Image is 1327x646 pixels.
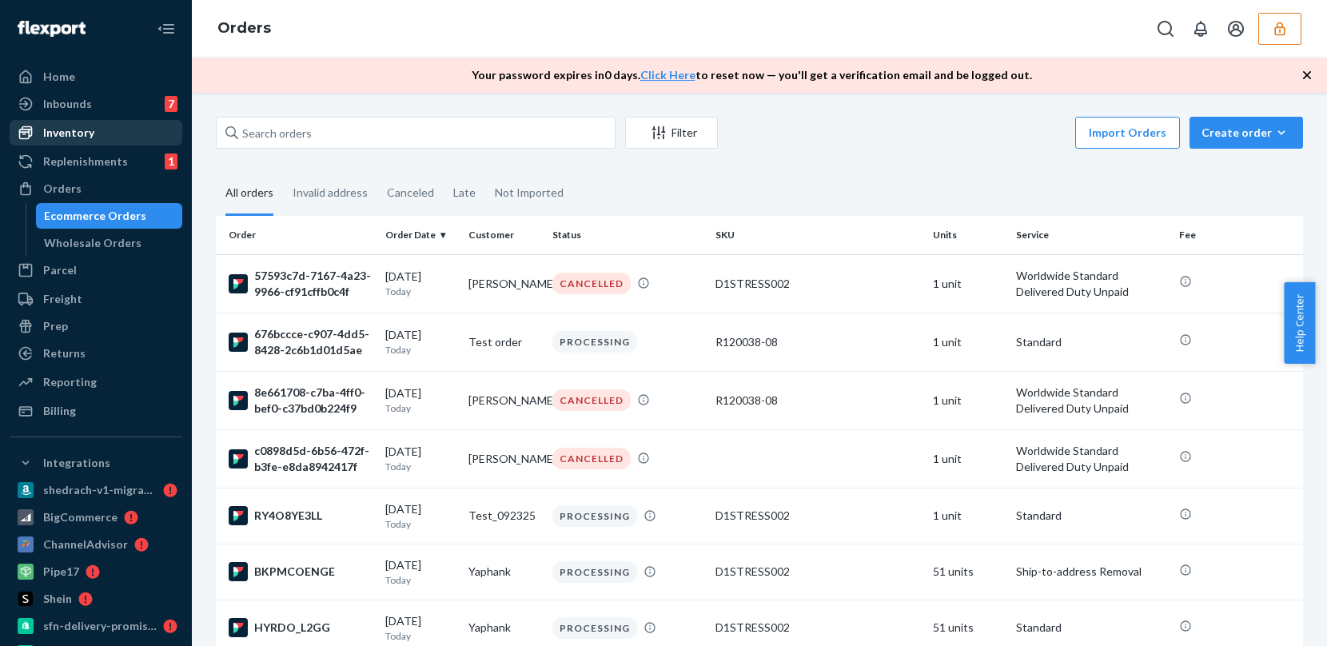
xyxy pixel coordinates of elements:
[43,291,82,307] div: Freight
[10,398,182,424] a: Billing
[552,505,637,527] div: PROCESSING
[385,401,456,415] p: Today
[552,273,631,294] div: CANCELLED
[927,216,1010,254] th: Units
[229,385,373,417] div: 8e661708-c7ba-4ff0-bef0-c37bd0b224f9
[1173,216,1303,254] th: Fee
[385,285,456,298] p: Today
[10,613,182,639] a: sfn-delivery-promise-test-us
[43,618,157,634] div: sfn-delivery-promise-test-us
[385,327,456,357] div: [DATE]
[1016,385,1166,417] p: Worldwide Standard Delivered Duty Unpaid
[44,208,146,224] div: Ecommerce Orders
[43,403,76,419] div: Billing
[495,172,564,213] div: Not Imported
[453,172,476,213] div: Late
[229,326,373,358] div: 676bccce-c907-4dd5-8428-2c6b1d01d5ae
[385,460,456,473] p: Today
[927,429,1010,488] td: 1 unit
[552,448,631,469] div: CANCELLED
[10,64,182,90] a: Home
[150,13,182,45] button: Close Navigation
[10,504,182,530] a: BigCommerce
[229,562,373,581] div: BKPMCOENGE
[1016,443,1166,475] p: Worldwide Standard Delivered Duty Unpaid
[927,371,1010,429] td: 1 unit
[1016,508,1166,524] p: Standard
[10,313,182,339] a: Prep
[1150,13,1182,45] button: Open Search Box
[10,477,182,503] a: shedrach-v1-migration-test
[10,257,182,283] a: Parcel
[165,154,177,169] div: 1
[1201,125,1291,141] div: Create order
[43,181,82,197] div: Orders
[715,620,920,636] div: D1STRESS002
[43,564,79,580] div: Pipe17
[552,331,637,353] div: PROCESSING
[229,443,373,475] div: c0898d5d-6b56-472f-b3fe-e8da8942417f
[1016,334,1166,350] p: Standard
[462,371,545,429] td: [PERSON_NAME]
[552,617,637,639] div: PROCESSING
[385,517,456,531] p: Today
[43,482,157,498] div: shedrach-v1-migration-test
[10,586,182,612] a: Shein
[43,154,128,169] div: Replenishments
[43,455,110,471] div: Integrations
[293,172,368,213] div: Invalid address
[1284,282,1315,364] button: Help Center
[10,286,182,312] a: Freight
[1010,216,1173,254] th: Service
[1016,620,1166,636] p: Standard
[1016,268,1166,300] p: Worldwide Standard Delivered Duty Unpaid
[387,172,434,213] div: Canceled
[10,91,182,117] a: Inbounds7
[1185,13,1217,45] button: Open notifications
[10,149,182,174] a: Replenishments1
[10,559,182,584] a: Pipe17
[625,117,718,149] button: Filter
[165,96,177,112] div: 7
[1220,13,1252,45] button: Open account menu
[626,125,717,141] div: Filter
[43,536,128,552] div: ChannelAdvisor
[385,343,456,357] p: Today
[462,544,545,600] td: Yaphank
[10,532,182,557] a: ChannelAdvisor
[462,429,545,488] td: [PERSON_NAME]
[10,176,182,201] a: Orders
[216,117,616,149] input: Search orders
[18,21,86,37] img: Flexport logo
[462,488,545,544] td: Test_092325
[10,450,182,476] button: Integrations
[715,564,920,580] div: D1STRESS002
[546,216,709,254] th: Status
[715,393,920,409] div: R120038-08
[462,254,545,313] td: [PERSON_NAME]
[43,96,92,112] div: Inbounds
[385,501,456,531] div: [DATE]
[43,262,77,278] div: Parcel
[225,172,273,216] div: All orders
[927,254,1010,313] td: 1 unit
[927,313,1010,371] td: 1 unit
[43,69,75,85] div: Home
[10,120,182,146] a: Inventory
[217,19,271,37] a: Orders
[385,269,456,298] div: [DATE]
[927,488,1010,544] td: 1 unit
[385,629,456,643] p: Today
[43,125,94,141] div: Inventory
[640,68,695,82] a: Click Here
[43,591,72,607] div: Shein
[472,67,1032,83] p: Your password expires in 0 days . to reset now — you'll get a verification email and be logged out.
[715,334,920,350] div: R120038-08
[44,235,141,251] div: Wholesale Orders
[10,369,182,395] a: Reporting
[385,385,456,415] div: [DATE]
[385,613,456,643] div: [DATE]
[927,544,1010,600] td: 51 units
[43,374,97,390] div: Reporting
[385,557,456,587] div: [DATE]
